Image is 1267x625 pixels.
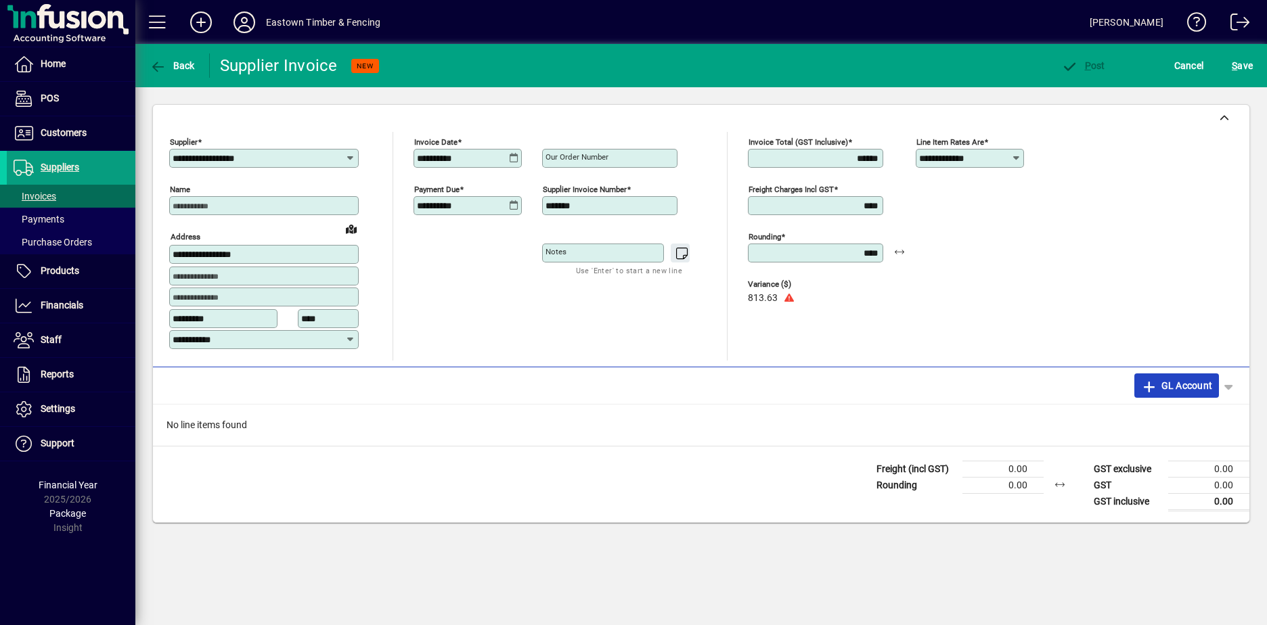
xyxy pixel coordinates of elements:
td: Freight (incl GST) [870,461,962,477]
button: Back [146,53,198,78]
button: Save [1228,53,1256,78]
a: Customers [7,116,135,150]
span: Home [41,58,66,69]
mat-hint: Use 'Enter' to start a new line [576,262,682,278]
a: Support [7,427,135,461]
span: Reports [41,369,74,379]
mat-label: Supplier [170,137,198,147]
span: Variance ($) [748,280,829,289]
span: Invoices [14,191,56,202]
app-page-header-button: Back [135,53,210,78]
td: 0.00 [1168,477,1249,493]
td: Rounding [870,477,962,493]
span: Cancel [1174,55,1204,76]
button: Add [179,10,223,34]
span: Products [41,265,79,276]
span: Financials [41,300,83,310]
span: Suppliers [41,162,79,172]
a: Invoices [7,185,135,208]
span: Payments [14,214,64,225]
mat-label: Invoice date [414,137,458,147]
td: 0.00 [1168,493,1249,510]
div: Eastown Timber & Fencing [266,11,380,33]
td: 0.00 [1168,461,1249,477]
div: [PERSON_NAME] [1090,11,1163,33]
span: ost [1061,60,1105,71]
span: POS [41,93,59,103]
a: Home [7,47,135,81]
button: Profile [223,10,266,34]
button: GL Account [1134,373,1219,398]
a: View on map [340,218,362,239]
a: Logout [1220,3,1250,47]
span: Staff [41,334,62,345]
span: Support [41,438,74,448]
a: Financials [7,289,135,323]
span: Settings [41,403,75,414]
button: Post [1058,53,1109,78]
a: Reports [7,358,135,392]
div: Supplier Invoice [220,55,338,76]
button: Cancel [1171,53,1207,78]
span: P [1085,60,1091,71]
span: GL Account [1141,375,1212,396]
mat-label: Invoice Total (GST inclusive) [749,137,848,147]
mat-label: Notes [546,247,566,256]
span: 813.63 [748,293,778,304]
a: Payments [7,208,135,231]
a: Staff [7,323,135,357]
td: 0.00 [962,461,1044,477]
div: No line items found [153,404,1249,446]
a: Settings [7,392,135,426]
span: Package [49,508,86,519]
mat-label: Line item rates are [916,137,984,147]
td: 0.00 [962,477,1044,493]
a: POS [7,82,135,116]
a: Purchase Orders [7,231,135,254]
td: GST inclusive [1087,493,1168,510]
a: Knowledge Base [1177,3,1207,47]
span: Purchase Orders [14,237,92,248]
mat-label: Supplier invoice number [543,185,627,194]
mat-label: Rounding [749,232,781,241]
mat-label: Payment due [414,185,460,194]
mat-label: Freight charges incl GST [749,185,834,194]
span: Financial Year [39,480,97,490]
span: Back [150,60,195,71]
mat-label: Our order number [546,152,608,162]
td: GST [1087,477,1168,493]
span: S [1232,60,1237,71]
span: ave [1232,55,1253,76]
td: GST exclusive [1087,461,1168,477]
span: NEW [357,62,374,70]
mat-label: Name [170,185,190,194]
span: Customers [41,127,87,138]
a: Products [7,254,135,288]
